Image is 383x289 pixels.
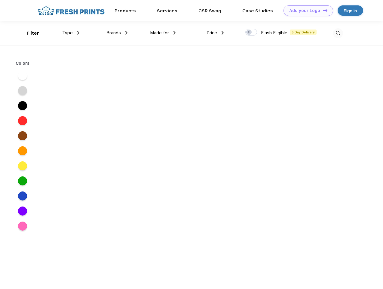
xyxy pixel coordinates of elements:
span: Brands [106,30,121,36]
img: dropdown.png [222,31,224,35]
div: Filter [27,30,39,37]
img: dropdown.png [125,31,127,35]
img: dropdown.png [173,31,176,35]
span: Made for [150,30,169,36]
div: Sign in [344,7,357,14]
span: Type [62,30,73,36]
a: Products [115,8,136,14]
a: Sign in [338,5,363,16]
img: DT [323,9,327,12]
span: 5 Day Delivery [290,30,317,35]
span: Flash Eligible [261,30,287,36]
span: Price [207,30,217,36]
img: desktop_search.svg [333,28,343,38]
div: Colors [11,60,34,67]
img: fo%20logo%202.webp [36,5,106,16]
img: dropdown.png [77,31,79,35]
div: Add your Logo [289,8,320,13]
